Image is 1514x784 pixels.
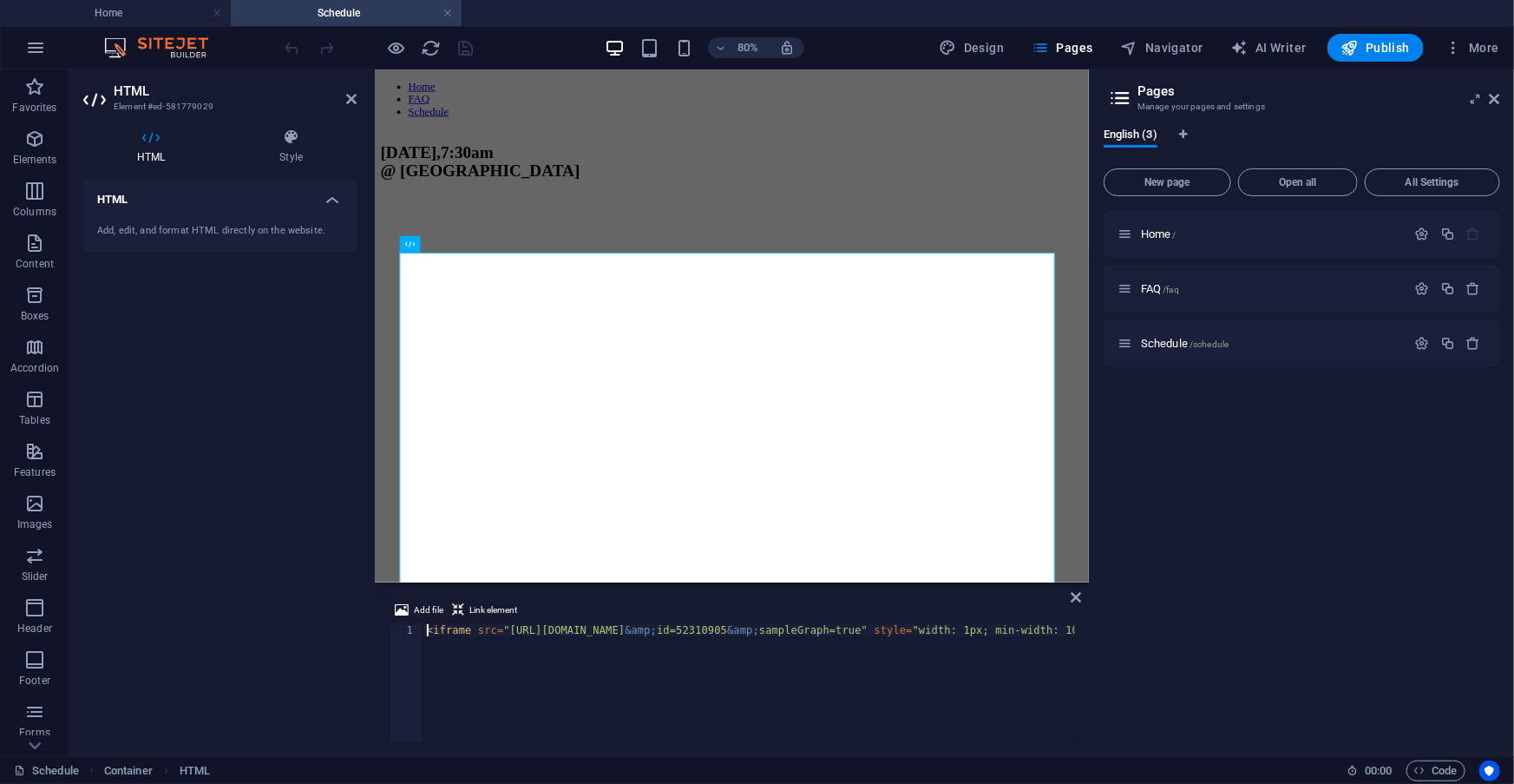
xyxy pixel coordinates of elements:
[226,128,357,165] h4: Style
[1238,168,1358,196] button: Open all
[1141,337,1229,350] span: Click to open page
[1341,39,1410,56] span: Publish
[1111,177,1223,188] span: New page
[1032,39,1092,56] span: Pages
[1173,230,1176,240] span: /
[390,624,424,636] div: 1
[414,600,443,621] span: Add file
[14,761,79,781] a: Click to cancel selection. Double-click to open Pages
[19,674,50,688] p: Footer
[1327,34,1424,62] button: Publish
[1136,228,1406,240] div: Home/
[1445,39,1499,56] span: More
[1025,34,1099,62] button: Pages
[100,37,230,58] img: Editor Logo
[1121,39,1203,56] span: Navigator
[469,600,517,621] span: Link element
[17,622,52,636] p: Header
[1373,177,1492,188] span: All Settings
[1440,336,1455,351] div: Duplicate
[933,34,1012,62] button: Design
[1104,168,1231,196] button: New page
[231,3,462,23] h4: Schedule
[104,761,153,781] span: Click to select. Double-click to edit
[1104,128,1500,161] div: Language Tabs
[83,179,357,210] h4: HTML
[421,37,442,58] button: reload
[1440,281,1455,296] div: Duplicate
[1141,227,1176,240] span: Click to open page
[1415,227,1430,241] div: Settings
[1438,34,1506,62] button: More
[1190,339,1229,349] span: /schedule
[12,101,56,115] p: Favorites
[1224,34,1314,62] button: AI Writer
[1415,336,1430,351] div: Settings
[180,761,210,781] span: Click to select. Double-click to edit
[1466,227,1481,241] div: The startpage cannot be deleted
[1137,99,1465,115] h3: Manage your pages and settings
[1231,39,1307,56] span: AI Writer
[83,128,226,165] h4: HTML
[1141,282,1179,295] span: Click to open page
[1406,761,1465,781] button: Code
[13,205,56,219] p: Columns
[1479,761,1500,781] button: Usercentrics
[114,99,322,115] h3: Element #ed-581779029
[13,153,57,167] p: Elements
[1466,281,1481,296] div: Remove
[104,761,210,781] nav: breadcrumb
[449,600,520,621] button: Link element
[779,40,795,56] i: On resize automatically adjust zoom level to fit chosen device.
[1136,338,1406,349] div: Schedule/schedule
[19,413,50,427] p: Tables
[1137,83,1500,99] h2: Pages
[14,465,56,479] p: Features
[114,83,357,99] h2: HTML
[22,570,49,583] p: Slider
[10,361,59,375] p: Accordion
[1415,281,1430,296] div: Settings
[1136,283,1406,294] div: FAQ/faq
[708,37,770,58] button: 80%
[1246,177,1350,188] span: Open all
[21,309,49,323] p: Boxes
[392,600,446,621] button: Add file
[734,37,762,58] h6: 80%
[1365,168,1500,196] button: All Settings
[1414,761,1458,781] span: Code
[97,224,343,239] div: Add, edit, and format HTML directly on the website.
[16,257,54,271] p: Content
[1440,227,1455,241] div: Duplicate
[19,726,50,740] p: Forms
[1377,764,1380,777] span: :
[933,34,1012,62] div: Design (Ctrl+Alt+Y)
[386,37,407,58] button: Click here to leave preview mode and continue editing
[1114,34,1210,62] button: Navigator
[1347,761,1393,781] h6: Session time
[1466,336,1481,351] div: Remove
[17,517,53,531] p: Images
[422,38,442,58] i: Reload page
[940,39,1005,56] span: Design
[1163,285,1180,294] span: /faq
[1365,761,1392,781] span: 00 00
[1104,124,1157,148] span: English (3)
